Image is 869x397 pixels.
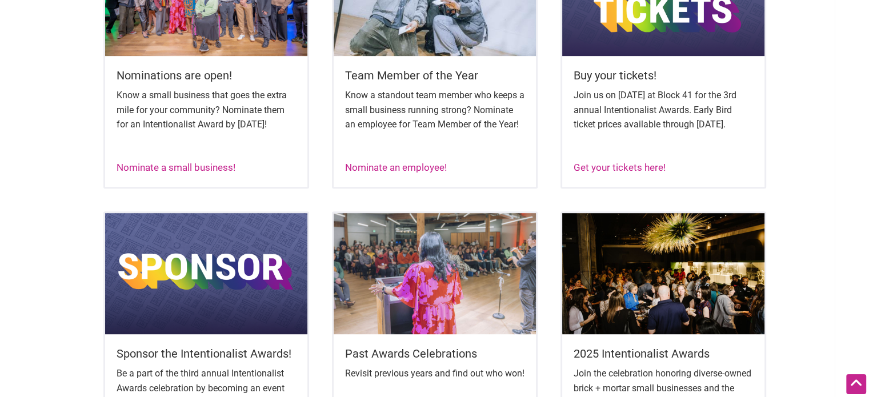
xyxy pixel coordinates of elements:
[117,88,296,132] p: Know a small business that goes the extra mile for your community? Nominate them for an Intention...
[345,346,524,362] h5: Past Awards Celebrations
[345,88,524,132] p: Know a standout team member who keeps a small business running strong? Nominate an employee for T...
[117,162,235,173] a: Nominate a small business!
[574,67,753,83] h5: Buy your tickets!
[574,162,666,173] a: Get your tickets here!
[345,67,524,83] h5: Team Member of the Year
[574,88,753,132] p: Join us on [DATE] at Block 41 for the 3rd annual Intentionalist Awards. Early Bird ticket prices ...
[345,162,447,173] a: Nominate an employee!
[117,67,296,83] h5: Nominations are open!
[574,346,753,362] h5: 2025 Intentionalist Awards
[345,366,524,381] p: Revisit previous years and find out who won!
[117,346,296,362] h5: Sponsor the Intentionalist Awards!
[846,374,866,394] div: Scroll Back to Top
